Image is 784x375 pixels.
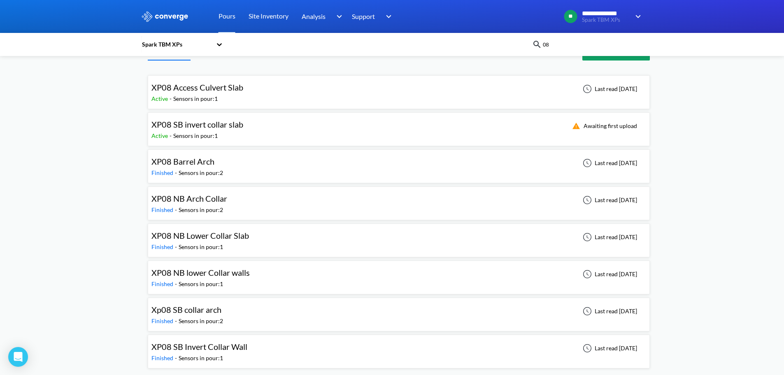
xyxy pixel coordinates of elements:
span: XP08 Barrel Arch [151,156,214,166]
span: XP08 SB invert collar slab [151,119,243,129]
div: Awaiting first upload [567,121,640,131]
div: Last read [DATE] [578,306,640,316]
div: Last read [DATE] [578,232,640,242]
span: - [175,280,179,287]
span: - [175,206,179,213]
span: - [170,95,173,102]
span: Finished [151,169,175,176]
a: XP08 SB invert collar slabActive-Sensors in pour:1Awaiting first upload [148,122,650,129]
img: downArrow.svg [630,12,643,21]
div: Last read [DATE] [578,158,640,168]
a: Xp08 SB collar archFinished-Sensors in pour:2Last read [DATE] [148,307,650,314]
div: Sensors in pour: 1 [179,354,223,363]
div: Last read [DATE] [578,343,640,353]
img: downArrow.svg [381,12,394,21]
div: Open Intercom Messenger [8,347,28,367]
div: Last read [DATE] [578,195,640,205]
span: Finished [151,206,175,213]
a: XP08 SB Invert Collar WallFinished-Sensors in pour:1Last read [DATE] [148,344,650,351]
div: Spark TBM XPs [141,40,212,49]
span: - [175,354,179,361]
span: Xp08 SB collar arch [151,305,221,314]
div: Last read [DATE] [578,84,640,94]
img: downArrow.svg [331,12,344,21]
img: icon-search.svg [532,40,542,49]
span: - [175,169,179,176]
div: Sensors in pour: 1 [173,131,218,140]
span: XP08 SB Invert Collar Wall [151,342,247,352]
span: - [170,132,173,139]
span: Finished [151,280,175,287]
span: Active [151,132,170,139]
span: Active [151,95,170,102]
span: Support [352,11,375,21]
span: Finished [151,354,175,361]
a: XP08 NB lower Collar wallsFinished-Sensors in pour:1Last read [DATE] [148,270,650,277]
div: Sensors in pour: 1 [173,94,218,103]
div: Sensors in pour: 2 [179,317,223,326]
a: XP08 Barrel ArchFinished-Sensors in pour:2Last read [DATE] [148,159,650,166]
div: Sensors in pour: 1 [179,242,223,252]
a: XP08 NB Lower Collar SlabFinished-Sensors in pour:1Last read [DATE] [148,233,650,240]
div: Sensors in pour: 1 [179,280,223,289]
span: - [175,243,179,250]
span: Finished [151,317,175,324]
img: logo_ewhite.svg [141,11,189,22]
div: Sensors in pour: 2 [179,205,223,214]
span: XP08 NB lower Collar walls [151,268,250,277]
input: Search for a pour by name [542,40,642,49]
span: XP08 Access Culvert Slab [151,82,243,92]
span: Finished [151,243,175,250]
span: XP08 NB Lower Collar Slab [151,231,249,240]
span: XP08 NB Arch Collar [151,193,227,203]
span: Spark TBM XPs [582,17,630,23]
a: XP08 Access Culvert SlabActive-Sensors in pour:1Last read [DATE] [148,85,650,92]
span: - [175,317,179,324]
div: Sensors in pour: 2 [179,168,223,177]
span: Analysis [302,11,326,21]
a: XP08 NB Arch CollarFinished-Sensors in pour:2Last read [DATE] [148,196,650,203]
div: Last read [DATE] [578,269,640,279]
